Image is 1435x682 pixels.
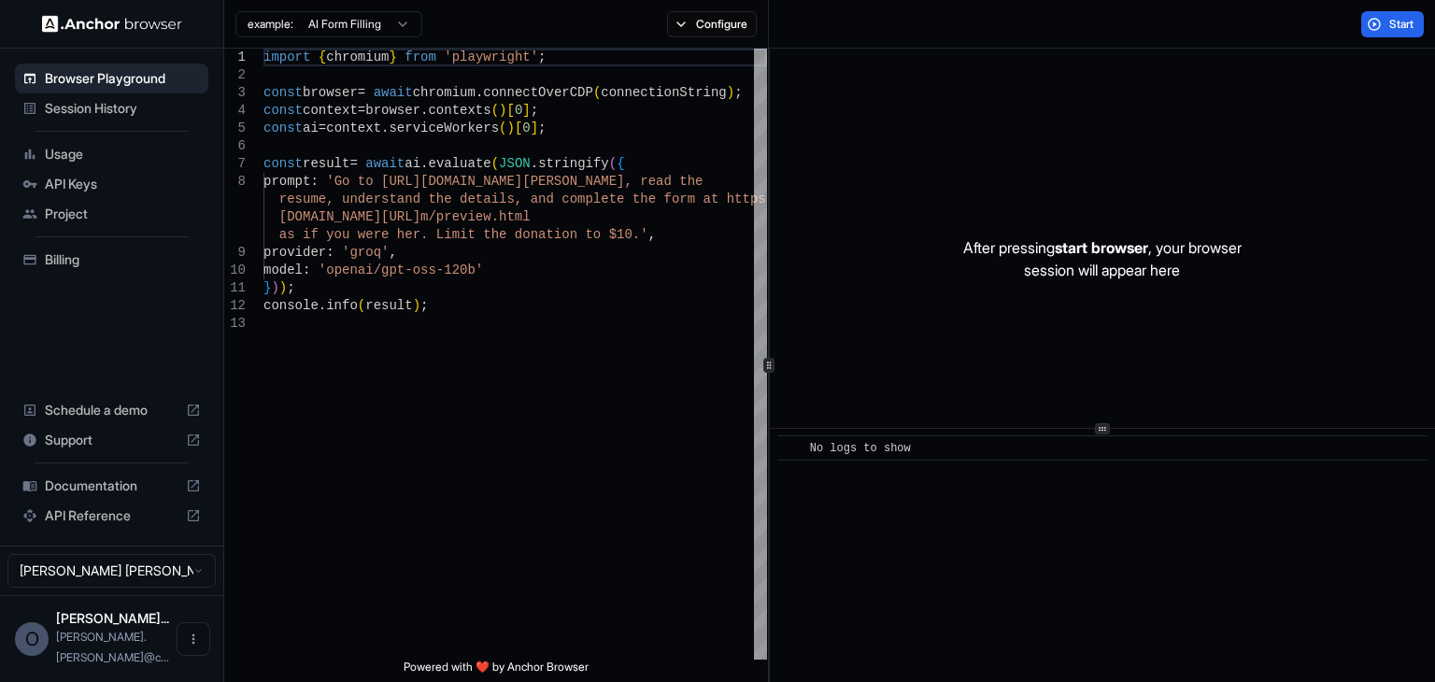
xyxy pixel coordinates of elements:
[349,156,357,171] span: =
[428,103,490,118] span: contexts
[263,121,303,135] span: const
[506,103,514,118] span: [
[224,137,246,155] div: 6
[263,156,303,171] span: const
[593,85,601,100] span: (
[326,298,358,313] span: info
[420,209,531,224] span: m/preview.html
[45,506,178,525] span: API Reference
[319,121,326,135] span: =
[224,297,246,315] div: 12
[271,280,278,295] span: )
[531,121,538,135] span: ]
[224,244,246,262] div: 9
[538,156,609,171] span: stringify
[499,103,506,118] span: )
[538,50,546,64] span: ;
[963,236,1242,281] p: After pressing , your browser session will appear here
[365,156,405,171] span: await
[303,103,358,118] span: context
[810,442,911,455] span: No logs to show
[648,227,656,242] span: ,
[515,103,522,118] span: 0
[358,85,365,100] span: =
[734,85,742,100] span: ;
[263,245,326,260] span: provider
[248,17,293,32] span: example:
[224,262,246,279] div: 10
[358,298,365,313] span: (
[522,103,530,118] span: ]
[263,103,303,118] span: const
[358,103,365,118] span: =
[15,93,208,123] div: Session History
[491,156,499,171] span: (
[15,199,208,229] div: Project
[727,85,734,100] span: )
[506,121,514,135] span: )
[45,401,178,419] span: Schedule a demo
[476,85,483,100] span: .
[609,156,617,171] span: (
[667,11,758,37] button: Configure
[56,630,169,664] span: omar.bolanos@cariai.com
[389,245,396,260] span: ,
[499,121,506,135] span: (
[15,425,208,455] div: Support
[45,476,178,495] span: Documentation
[405,156,420,171] span: ai
[326,174,656,189] span: 'Go to [URL][DOMAIN_NAME][PERSON_NAME], re
[303,156,349,171] span: result
[499,156,531,171] span: JSON
[15,395,208,425] div: Schedule a demo
[365,298,412,313] span: result
[56,610,169,626] span: Omar Fernando Bolaños Delgado
[45,250,201,269] span: Billing
[413,85,476,100] span: chromium
[326,245,334,260] span: :
[263,280,271,295] span: }
[413,298,420,313] span: )
[224,49,246,66] div: 1
[444,50,538,64] span: 'playwright'
[617,156,624,171] span: {
[326,121,381,135] span: context
[224,120,246,137] div: 5
[310,174,318,189] span: :
[522,121,530,135] span: 0
[787,439,796,458] span: ​
[374,85,413,100] span: await
[263,263,303,277] span: model
[45,175,201,193] span: API Keys
[279,227,648,242] span: as if you were her. Limit the donation to $10.'
[319,50,326,64] span: {
[263,85,303,100] span: const
[279,192,672,206] span: resume, understand the details, and complete the f
[263,174,310,189] span: prompt
[672,192,789,206] span: orm at https://
[656,174,703,189] span: ad the
[531,156,538,171] span: .
[342,245,389,260] span: 'groq'
[420,298,428,313] span: ;
[224,155,246,173] div: 7
[45,69,201,88] span: Browser Playground
[1055,238,1148,257] span: start browser
[420,103,428,118] span: .
[263,298,319,313] span: console
[515,121,522,135] span: [
[45,431,178,449] span: Support
[224,66,246,84] div: 2
[1361,11,1424,37] button: Start
[15,245,208,275] div: Billing
[15,471,208,501] div: Documentation
[404,660,589,682] span: Powered with ❤️ by Anchor Browser
[491,103,499,118] span: (
[405,50,436,64] span: from
[319,298,326,313] span: .
[42,15,182,33] img: Anchor Logo
[224,84,246,102] div: 3
[15,139,208,169] div: Usage
[326,50,389,64] span: chromium
[303,263,310,277] span: :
